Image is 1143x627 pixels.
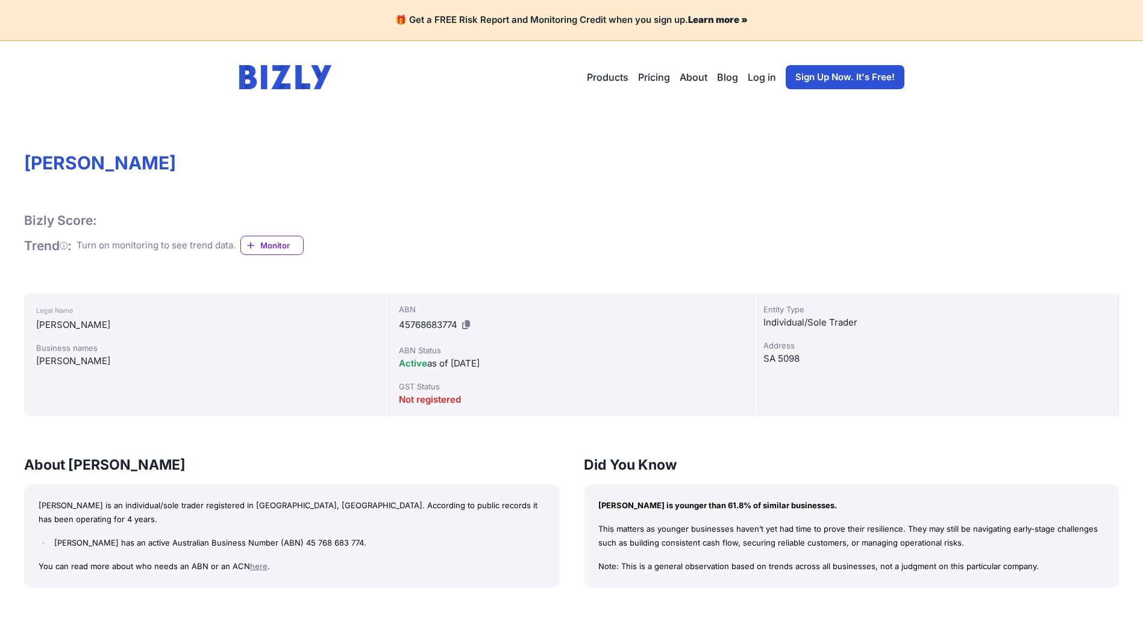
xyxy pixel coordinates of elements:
div: Address [763,339,1109,351]
p: [PERSON_NAME] is an individual/sole trader registered in [GEOGRAPHIC_DATA], [GEOGRAPHIC_DATA]. Ac... [39,499,545,526]
div: ABN [399,303,744,315]
a: Log in [748,70,776,84]
button: Products [587,70,628,84]
span: Not registered [399,394,461,405]
div: Business names [36,342,377,354]
p: [PERSON_NAME] is younger than 61.8% of similar businesses. [598,499,1105,512]
h1: [PERSON_NAME] [24,152,1119,174]
h3: Did You Know [584,455,1120,474]
a: Blog [717,70,738,84]
li: [PERSON_NAME] has an active Australian Business Number (ABN) 45 768 683 774. [51,536,545,550]
a: About [680,70,707,84]
a: here [250,561,268,571]
span: Monitor [260,239,303,251]
div: GST Status [399,380,744,392]
div: SA 5098 [763,351,1109,366]
div: Entity Type [763,303,1109,315]
div: as of [DATE] [399,356,744,371]
p: You can read more about who needs an ABN or an ACN . [39,559,545,573]
h1: Bizly Score: [24,212,97,228]
h4: 🎁 Get a FREE Risk Report and Monitoring Credit when you sign up. [14,14,1129,26]
div: Turn on monitoring to see trend data. [77,239,236,253]
div: Legal Name [36,303,377,318]
div: [PERSON_NAME] [36,354,377,368]
a: Learn more » [688,14,748,25]
p: This matters as younger businesses haven’t yet had time to prove their resilience. They may still... [598,522,1105,550]
div: [PERSON_NAME] [36,318,377,332]
h1: Trend : [24,238,72,254]
div: ABN Status [399,344,744,356]
span: 45768683774 [399,319,457,330]
h3: About [PERSON_NAME] [24,455,560,474]
a: Sign Up Now. It's Free! [786,65,904,89]
a: Pricing [638,70,670,84]
div: Individual/Sole Trader [763,315,1109,330]
a: Monitor [240,236,304,255]
span: Active [399,358,427,369]
p: Note: This is a general observation based on trends across all businesses, not a judgment on this... [598,559,1105,573]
